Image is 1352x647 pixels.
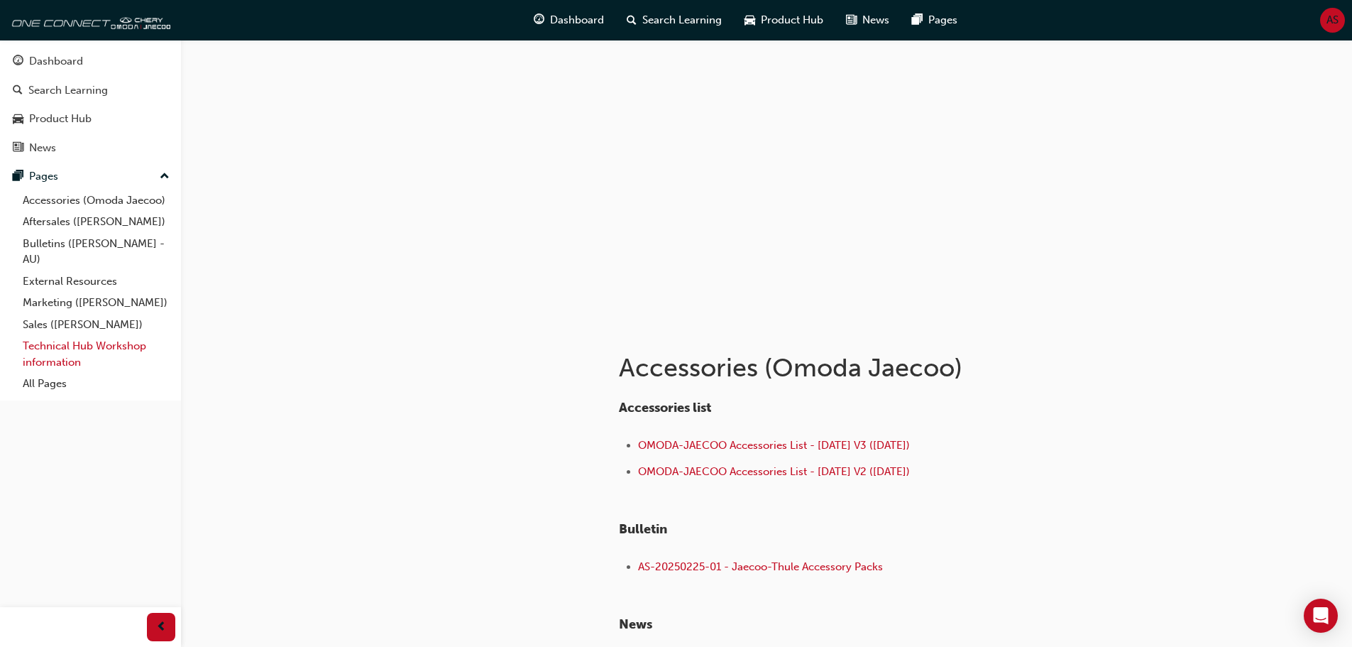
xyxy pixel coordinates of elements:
a: Technical Hub Workshop information [17,335,175,373]
div: News [29,140,56,156]
a: OMODA-JAECOO Accessories List - [DATE] V2 ([DATE]) [638,465,910,478]
span: Search Learning [642,12,722,28]
a: Accessories (Omoda Jaecoo) [17,190,175,212]
a: Aftersales ([PERSON_NAME]) [17,211,175,233]
button: DashboardSearch LearningProduct HubNews [6,45,175,163]
a: search-iconSearch Learning [615,6,733,35]
a: Dashboard [6,48,175,75]
span: Product Hub [761,12,823,28]
span: ​News [619,616,652,632]
a: car-iconProduct Hub [733,6,835,35]
span: Pages [928,12,957,28]
a: Marketing ([PERSON_NAME]) [17,292,175,314]
img: oneconnect [7,6,170,34]
button: Pages [6,163,175,190]
a: All Pages [17,373,175,395]
span: pages-icon [912,11,923,29]
span: search-icon [13,85,23,97]
a: AS-20250225-01 - Jaecoo-Thule Accessory Packs [638,560,883,573]
span: car-icon [13,113,23,126]
div: Pages [29,168,58,185]
span: guage-icon [13,55,23,68]
div: Product Hub [29,111,92,127]
span: search-icon [627,11,637,29]
span: news-icon [13,142,23,155]
a: External Resources [17,271,175,293]
span: News [862,12,889,28]
span: pages-icon [13,170,23,183]
span: Bulletin [619,521,667,537]
span: up-icon [160,168,170,186]
a: Product Hub [6,106,175,132]
div: Dashboard [29,53,83,70]
span: guage-icon [534,11,544,29]
h1: Accessories (Omoda Jaecoo) [619,352,1084,384]
a: OMODA-JAECOO Accessories List - [DATE] V3 ([DATE]) [638,439,910,452]
span: AS [1326,12,1339,28]
span: Accessories list [619,400,711,415]
a: pages-iconPages [901,6,969,35]
span: Dashboard [550,12,604,28]
div: Open Intercom Messenger [1304,599,1338,633]
span: car-icon [744,11,755,29]
a: news-iconNews [835,6,901,35]
a: News [6,135,175,161]
button: AS [1320,8,1345,33]
a: guage-iconDashboard [522,6,615,35]
a: Sales ([PERSON_NAME]) [17,314,175,336]
span: prev-icon [156,619,167,636]
div: Search Learning [28,82,108,99]
a: Search Learning [6,77,175,104]
a: Bulletins ([PERSON_NAME] - AU) [17,233,175,271]
span: news-icon [846,11,857,29]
